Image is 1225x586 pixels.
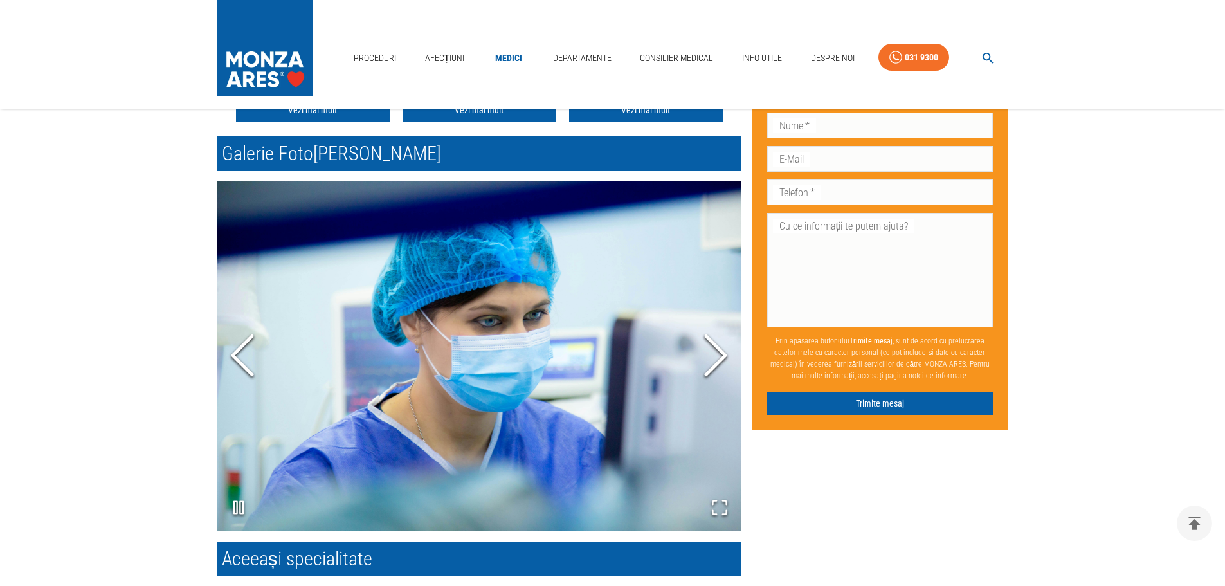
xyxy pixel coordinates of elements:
[698,486,741,531] button: Open Fullscreen
[905,50,938,66] div: 031 9300
[569,98,723,122] a: Vezi mai mult
[217,285,268,428] button: Previous Slide
[349,45,401,71] a: Proceduri
[737,45,787,71] a: Info Utile
[217,542,741,576] h2: Aceeași specialitate
[236,98,390,122] a: Vezi mai mult
[217,136,741,171] h2: Galerie Foto [PERSON_NAME]
[806,45,860,71] a: Despre Noi
[217,181,741,531] div: Go to Slide 3
[878,44,949,71] a: 031 9300
[767,391,994,415] button: Trimite mesaj
[403,98,556,122] a: Vezi mai mult
[548,45,617,71] a: Departamente
[488,45,529,71] a: Medici
[690,285,741,428] button: Next Slide
[217,181,741,531] img: aAn5OfIqRLdaBkEA_IMG_9608.jpg
[767,329,994,386] p: Prin apăsarea butonului , sunt de acord cu prelucrarea datelor mele cu caracter personal (ce pot ...
[849,336,893,345] b: Trimite mesaj
[1177,506,1212,541] button: delete
[217,486,260,531] button: Play or Pause Slideshow
[420,45,470,71] a: Afecțiuni
[635,45,718,71] a: Consilier Medical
